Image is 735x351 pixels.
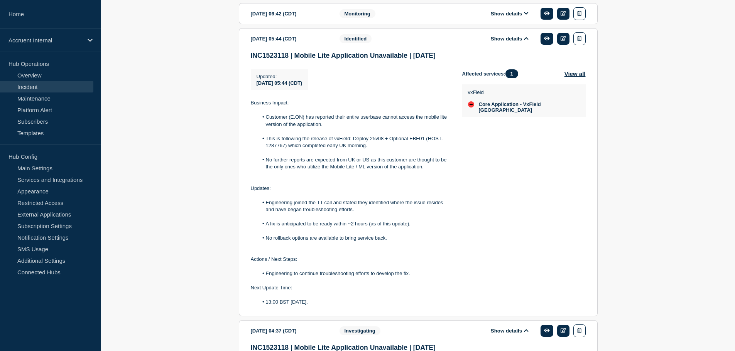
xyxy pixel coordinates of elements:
[251,7,328,20] div: [DATE] 06:42 (CDT)
[468,101,474,107] div: down
[251,324,328,337] div: [DATE] 04:37 (CDT)
[488,10,531,17] button: Show details
[251,256,450,263] p: Actions / Next Steps:
[468,89,578,95] p: vxField
[258,135,450,149] li: This is following the release of vxField: Deploy 25v08 + Optional EBF01 (HOST-1287767) which comp...
[251,99,450,106] p: Business Impact:
[505,69,518,78] span: 1
[257,80,302,86] span: [DATE] 05:44 (CDT)
[488,35,531,42] button: Show details
[251,52,586,60] h3: INC1523118 | Mobile Lite Application Unavailable | [DATE]
[258,199,450,213] li: Engineering joined the TT call and stated they identified where the issue resides and have began ...
[251,32,328,45] div: [DATE] 05:44 (CDT)
[479,101,578,113] span: Core Application - VxField [GEOGRAPHIC_DATA]
[258,114,450,128] li: Customer (E.ON) has reported their entire userbase cannot access the mobile lite version of the a...
[462,69,522,78] span: Affected services:
[564,69,586,78] button: View all
[251,185,450,192] p: Updates:
[340,34,372,43] span: Identified
[258,235,450,242] li: No rollback options are available to bring service back.
[258,220,450,227] li: A fix is anticipated to be ready within ~2 hours (as of this update).
[251,284,450,291] p: Next Update Time:
[258,270,450,277] li: Engineering to continue troubleshooting efforts to develop the fix.
[258,299,450,306] li: 13:00 BST [DATE].
[488,327,531,334] button: Show details
[340,326,380,335] span: Investigating
[340,9,375,18] span: Monitoring
[257,74,302,79] p: Updated :
[8,37,83,44] p: Accruent Internal
[258,156,450,171] li: No further reports are expected from UK or US as this customer are thought to be the only ones wh...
